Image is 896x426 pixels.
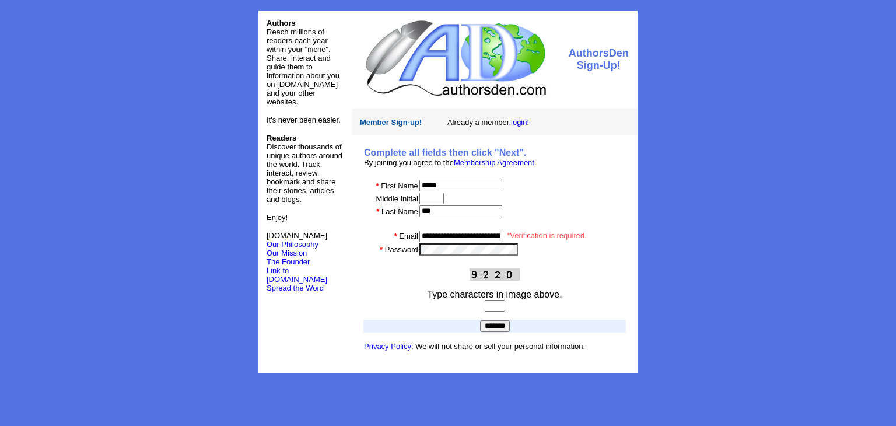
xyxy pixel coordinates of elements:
font: Discover thousands of unique authors around the world. Track, interact, review, bookmark and shar... [267,134,342,204]
font: Email [399,232,418,240]
font: Already a member, [447,118,529,127]
font: Spread the Word [267,284,324,292]
font: Middle Initial [376,194,418,203]
a: Our Mission [267,249,307,257]
b: Complete all fields then click "Next". [364,148,526,158]
img: logo.jpg [363,19,548,97]
font: It's never been easier. [267,116,341,124]
a: The Founder [267,257,310,266]
font: Reach millions of readers each year within your "niche". Share, interact and guide them to inform... [267,27,339,106]
font: By joining you agree to the . [364,158,537,167]
a: Link to [DOMAIN_NAME] [267,266,327,284]
font: Authors [267,19,296,27]
font: Type characters in image above. [427,289,562,299]
font: [DOMAIN_NAME] [267,231,327,249]
img: This Is CAPTCHA Image [470,268,520,281]
a: Our Philosophy [267,240,318,249]
font: : We will not share or sell your personal information. [364,342,585,351]
font: Enjoy! [267,213,288,222]
a: Privacy Policy [364,342,411,351]
a: login! [511,118,529,127]
font: Last Name [381,207,418,216]
font: Password [385,245,418,254]
font: Member Sign-up! [360,118,422,127]
font: First Name [381,181,418,190]
font: AuthorsDen Sign-Up! [569,47,629,71]
a: Spread the Word [267,282,324,292]
font: *Verification is required. [507,231,587,240]
b: Readers [267,134,296,142]
a: Membership Agreement [454,158,534,167]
